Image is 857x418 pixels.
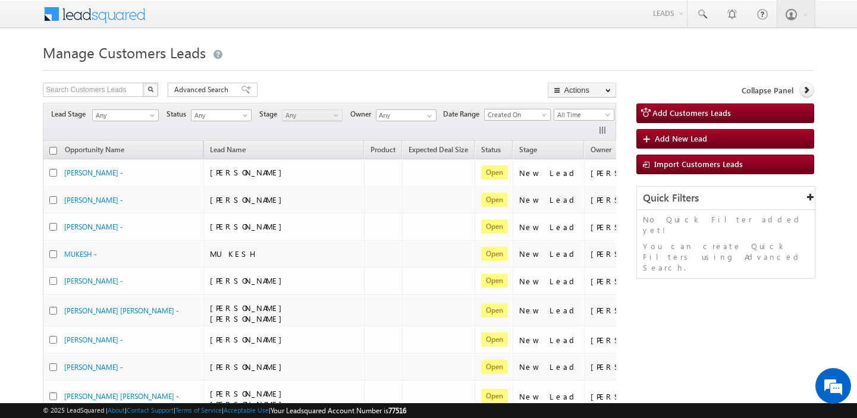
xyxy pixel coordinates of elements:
span: Open [481,303,508,318]
span: Any [192,110,248,121]
span: Manage Customers Leads [43,43,206,62]
span: Lead Stage [51,109,90,120]
span: Lead Name [204,143,252,159]
a: Any [191,109,252,121]
div: New Lead [519,168,579,178]
div: [PERSON_NAME] [591,222,668,232]
span: Open [481,389,508,403]
span: Open [481,274,508,288]
span: Created On [485,109,547,120]
a: All Time [554,109,614,121]
span: [PERSON_NAME] [210,167,288,177]
span: MUKESH [210,249,256,259]
span: Date Range [443,109,484,120]
a: MUKESH - [64,250,97,259]
div: New Lead [519,362,579,372]
a: [PERSON_NAME] - [64,335,123,344]
span: [PERSON_NAME] [210,362,288,372]
span: Collapse Panel [742,85,793,96]
span: Stage [259,109,282,120]
a: Stage [513,143,543,159]
div: Quick Filters [637,187,815,210]
span: [PERSON_NAME] [PERSON_NAME] [210,303,288,323]
div: New Lead [519,305,579,316]
span: [PERSON_NAME] [210,221,288,231]
div: [PERSON_NAME] [591,305,668,316]
span: Stage [519,145,537,154]
span: Status [167,109,191,120]
div: New Lead [519,276,579,287]
span: Open [481,247,508,261]
a: Status [475,143,507,159]
input: Check all records [49,147,57,155]
div: [PERSON_NAME] [591,335,668,345]
span: Any [93,110,155,121]
a: Terms of Service [175,406,222,414]
span: © 2025 LeadSquared | | | | | [43,405,406,416]
span: Open [481,193,508,207]
span: Open [481,332,508,347]
span: Import Customers Leads [654,159,743,169]
p: No Quick Filter added yet! [643,214,809,235]
span: Open [481,219,508,234]
div: [PERSON_NAME] [591,194,668,205]
span: Add New Lead [655,133,707,143]
span: All Time [554,109,611,120]
p: You can create Quick Filters using Advanced Search. [643,241,809,273]
span: [PERSON_NAME] [210,194,288,205]
div: New Lead [519,249,579,259]
span: [PERSON_NAME] [PERSON_NAME] [210,388,288,409]
a: [PERSON_NAME] [PERSON_NAME] - [64,392,179,401]
span: Add Customers Leads [652,108,731,118]
a: Any [92,109,159,121]
button: Actions [548,83,616,98]
div: New Lead [519,194,579,205]
span: Product [371,145,395,154]
img: Search [147,86,153,92]
a: Expected Deal Size [403,143,474,159]
span: Opportunity Name [65,145,124,154]
span: [PERSON_NAME] [210,275,288,285]
input: Type to Search [376,109,437,121]
span: Advanced Search [174,84,232,95]
div: New Lead [519,391,579,402]
div: [PERSON_NAME] [591,168,668,178]
span: Open [481,360,508,374]
span: Any [282,110,339,121]
a: Show All Items [420,110,435,122]
span: Expected Deal Size [409,145,468,154]
span: Open [481,165,508,180]
span: Owner [350,109,376,120]
div: [PERSON_NAME] [591,276,668,287]
a: [PERSON_NAME] [PERSON_NAME] - [64,306,179,315]
a: [PERSON_NAME] - [64,168,123,177]
div: [PERSON_NAME] [591,249,668,259]
a: [PERSON_NAME] - [64,196,123,205]
div: New Lead [519,222,579,232]
div: New Lead [519,335,579,345]
a: Created On [484,109,551,121]
span: 77516 [388,406,406,415]
a: Contact Support [127,406,174,414]
a: Acceptable Use [224,406,269,414]
a: [PERSON_NAME] - [64,363,123,372]
div: [PERSON_NAME] [591,362,668,372]
a: Opportunity Name [59,143,130,159]
span: [PERSON_NAME] [210,334,288,344]
a: Any [282,109,343,121]
span: Your Leadsquared Account Number is [271,406,406,415]
a: [PERSON_NAME] - [64,276,123,285]
a: [PERSON_NAME] - [64,222,123,231]
div: [PERSON_NAME] [591,391,668,402]
a: About [108,406,125,414]
span: Owner [591,145,611,154]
